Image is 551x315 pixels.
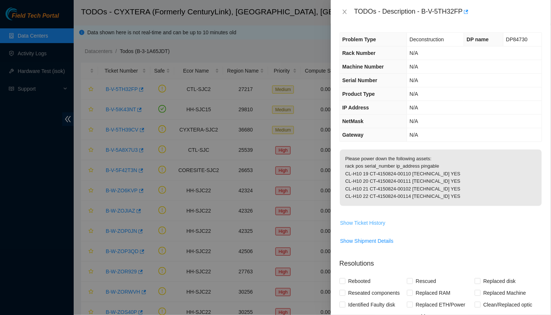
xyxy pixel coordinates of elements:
[343,64,384,70] span: Machine Number
[340,235,394,247] button: Show Shipment Details
[467,36,489,42] span: DP name
[506,36,527,42] span: DP84730
[343,36,376,42] span: Problem Type
[343,105,369,111] span: IP Address
[340,8,350,15] button: Close
[413,287,453,299] span: Replaced RAM
[354,6,542,18] div: TODOs - Description - B-V-5TH32FP
[340,219,386,227] span: Show Ticket History
[410,118,418,124] span: N/A
[343,91,375,97] span: Product Type
[410,105,418,111] span: N/A
[340,237,394,245] span: Show Shipment Details
[410,64,418,70] span: N/A
[340,150,542,206] p: Please power down the following assets: rack pos serial_number ip_address pingable CL-H10 19 CT-4...
[343,50,376,56] span: Rack Number
[410,91,418,97] span: N/A
[410,36,444,42] span: Deconstruction
[481,299,536,311] span: Clean/Replaced optic
[343,118,364,124] span: NetMask
[410,77,418,83] span: N/A
[410,132,418,138] span: N/A
[481,287,529,299] span: Replaced Machine
[340,217,386,229] button: Show Ticket History
[345,299,399,311] span: Identified Faulty disk
[345,275,374,287] span: Rebooted
[410,50,418,56] span: N/A
[343,77,378,83] span: Serial Number
[343,132,364,138] span: Gateway
[345,287,403,299] span: Reseated components
[342,9,348,15] span: close
[481,275,519,287] span: Replaced disk
[413,275,439,287] span: Rescued
[340,253,542,269] p: Resolutions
